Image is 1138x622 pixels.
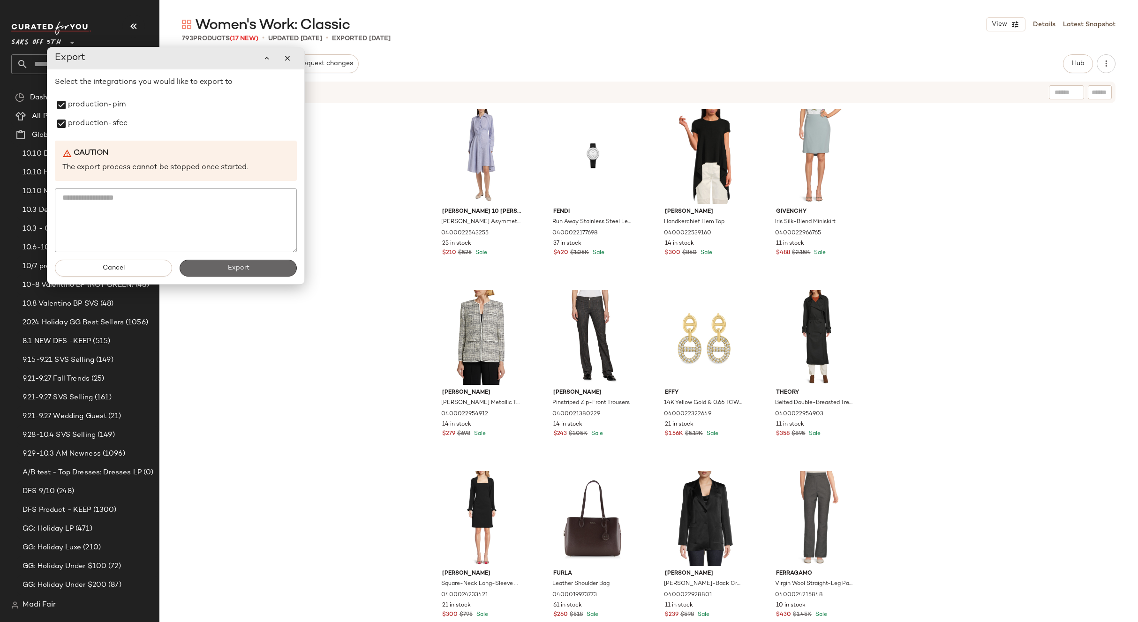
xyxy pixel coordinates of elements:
[546,471,640,566] img: 0400019973773_CHOCOLATE
[230,35,258,42] span: (17 New)
[11,601,19,609] img: svg%3e
[664,229,711,238] span: 0400022539160
[442,208,521,216] span: [PERSON_NAME] 10 [PERSON_NAME]
[775,218,836,226] span: Iris Silk-Blend Miniskirt
[807,431,821,437] span: Sale
[665,611,678,619] span: $239
[553,601,582,610] span: 61 in stock
[793,611,812,619] span: $1.45K
[23,242,106,253] span: 10.6-10.10 AM Newness
[11,32,61,49] span: Saks OFF 5TH
[472,431,486,437] span: Sale
[442,389,521,397] span: [PERSON_NAME]
[552,399,630,407] span: Pinstriped Zip-Front Trousers
[23,411,106,422] span: 9.21-9.27 Wedding Guest
[776,240,804,248] span: 11 in stock
[776,420,804,429] span: 11 in stock
[11,22,91,35] img: cfy_white_logo.C9jOOHJF.svg
[657,471,752,566] img: 0400022928801_BLACK
[553,611,568,619] span: $260
[552,591,597,600] span: 0400019973773
[23,449,101,459] span: 9.29-10.3 AM Newness
[553,420,582,429] span: 14 in stock
[101,449,125,459] span: (1096)
[699,250,712,256] span: Sale
[552,580,610,588] span: Leather Shoulder Bag
[23,580,106,591] span: GG: Holiday Under $200
[665,420,693,429] span: 21 in stock
[553,389,633,397] span: [PERSON_NAME]
[812,250,826,256] span: Sale
[55,486,74,497] span: (248)
[776,611,791,619] span: $430
[23,392,93,403] span: 9.21-9.27 SVS Selling
[458,249,472,257] span: $525
[657,109,752,204] img: 0400022539160_BLACK
[262,33,264,44] span: •
[182,20,191,29] img: svg%3e
[441,591,488,600] span: 0400024233421
[442,601,471,610] span: 21 in stock
[23,486,55,497] span: DFS 9/10
[585,612,598,618] span: Sale
[442,430,455,438] span: $279
[441,218,520,226] span: [PERSON_NAME] Asymmetric Cotton Midi-Dress
[91,505,117,516] span: (1300)
[776,208,855,216] span: Givenchy
[23,336,91,347] span: 8.1 NEW DFS -KEEP
[665,240,694,248] span: 14 in stock
[435,471,529,566] img: 0400024233421_BLACK
[23,261,75,272] span: 10/7 promo svs
[664,218,724,226] span: Handkerchief Hem Top
[23,600,56,611] span: Madi Fair
[23,542,81,553] span: GG: Holiday Luxe
[570,611,583,619] span: $518
[94,355,113,366] span: (149)
[23,430,96,441] span: 9.28-10.4 SVS Selling
[553,249,568,257] span: $420
[665,208,744,216] span: [PERSON_NAME]
[665,249,680,257] span: $300
[23,561,106,572] span: GG: Holiday Under $100
[441,399,520,407] span: [PERSON_NAME] Metallic Tweed Jacket
[23,299,98,309] span: 10.8 Valentino BP SVS
[106,580,121,591] span: (87)
[293,54,359,73] button: Request changes
[435,109,529,204] img: 0400022543255_BLUEWHITE
[776,430,790,438] span: $358
[475,612,488,618] span: Sale
[553,240,581,248] span: 37 in stock
[441,580,520,588] span: Square-Neck Long-Sleeve Dress
[665,389,744,397] span: Effy
[442,611,458,619] span: $300
[32,130,93,141] span: Global Clipboards
[589,431,603,437] span: Sale
[23,280,134,291] span: 10-8 Valentino BP (NOT GREEN)
[775,591,823,600] span: 0400024215848
[705,431,718,437] span: Sale
[1071,60,1085,67] span: Hub
[665,430,683,438] span: $1.56K
[442,570,521,578] span: [PERSON_NAME]
[682,249,697,257] span: $860
[775,229,821,238] span: 0400022966765
[23,167,117,178] span: 10.10 Holiday Most Wanted
[23,224,112,234] span: 10.3 - OCT aged sale SVS
[696,612,709,618] span: Sale
[90,374,105,384] span: (25)
[769,471,863,566] img: 0400024215848_GREY
[1063,20,1115,30] a: Latest Snapshot
[546,109,640,204] img: 0400022177698
[23,467,142,478] span: A/B test - Top Dresses: Dresses LP
[195,16,350,35] span: Women's Work: Classic
[326,33,328,44] span: •
[182,35,193,42] span: 793
[776,570,855,578] span: Ferragamo
[664,399,743,407] span: 14K Yellow Gold & 0.66 TCW Diamond Drop Earrings
[986,17,1025,31] button: View
[665,570,744,578] span: [PERSON_NAME]
[55,77,297,88] p: Select the integrations you would like to export to
[457,430,470,438] span: $698
[91,336,110,347] span: (515)
[23,524,74,534] span: GG: Holiday LP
